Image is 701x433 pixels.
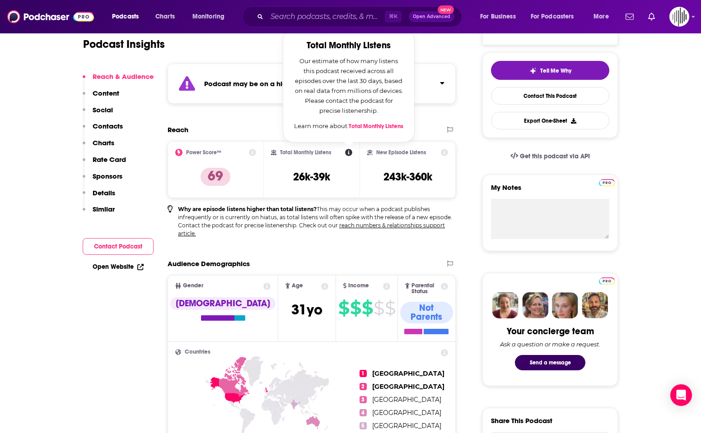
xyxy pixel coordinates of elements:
[552,292,578,318] img: Jules Profile
[515,355,585,370] button: Send a message
[186,149,221,156] h2: Power Score™
[492,292,519,318] img: Sydney Profile
[669,7,689,27] button: Show profile menu
[503,145,597,167] a: Get this podcast via API
[522,292,548,318] img: Barbara Profile
[670,384,692,406] div: Open Intercom Messenger
[168,64,456,104] section: Click to expand status details
[183,283,203,289] span: Gender
[93,89,119,97] p: Content
[360,422,367,429] span: 5
[170,297,276,310] div: [DEMOGRAPHIC_DATA]
[438,5,454,14] span: New
[491,183,609,199] label: My Notes
[83,172,122,189] button: Sponsors
[383,170,432,184] h3: 243k-360k
[480,10,516,23] span: For Business
[93,189,115,197] p: Details
[599,277,615,285] img: Podchaser Pro
[374,301,384,315] span: $
[185,349,210,355] span: Countries
[491,61,609,80] button: tell me why sparkleTell Me Why
[204,79,332,88] strong: Podcast may be on a hiatus or finished
[83,37,165,51] h1: Podcast Insights
[385,301,395,315] span: $
[372,422,441,430] span: [GEOGRAPHIC_DATA]
[599,178,615,186] a: Pro website
[507,326,594,337] div: Your concierge team
[168,125,188,134] h2: Reach
[582,292,608,318] img: Jon Profile
[83,106,113,122] button: Social
[267,9,385,24] input: Search podcasts, credits, & more...
[178,206,317,212] b: Why are episode listens higher than total listens?
[491,416,552,425] h3: Share This Podcast
[409,11,454,22] button: Open AdvancedNew
[645,9,659,24] a: Show notifications dropdown
[293,170,330,184] h3: 26k-39k
[155,10,175,23] span: Charts
[83,205,115,221] button: Similar
[83,72,154,89] button: Reach & Audience
[83,155,126,172] button: Rate Card
[112,10,139,23] span: Podcasts
[360,409,367,416] span: 4
[348,283,369,289] span: Income
[83,189,115,205] button: Details
[413,14,450,19] span: Open Advanced
[360,370,367,377] span: 1
[150,9,180,24] a: Charts
[106,9,150,24] button: open menu
[291,301,322,318] span: 31 yo
[83,238,154,255] button: Contact Podcast
[669,7,689,27] span: Logged in as gpg2
[372,409,441,417] span: [GEOGRAPHIC_DATA]
[525,9,587,24] button: open menu
[400,302,453,323] div: Not Parents
[178,205,456,238] p: This may occur when a podcast publishes infrequently or is currently on hiatus, as total listens ...
[474,9,527,24] button: open menu
[83,89,119,106] button: Content
[360,396,367,403] span: 3
[622,9,637,24] a: Show notifications dropdown
[93,205,115,213] p: Similar
[83,122,123,138] button: Contacts
[338,301,349,315] span: $
[376,149,426,156] h2: New Episode Listens
[350,301,361,315] span: $
[349,123,403,130] a: Total Monthly Listens
[531,10,574,23] span: For Podcasters
[599,276,615,285] a: Pro website
[385,11,402,23] span: ⌘ K
[362,301,373,315] span: $
[372,382,444,391] span: [GEOGRAPHIC_DATA]
[669,7,689,27] img: User Profile
[93,122,123,130] p: Contacts
[93,72,154,81] p: Reach & Audience
[7,8,94,25] img: Podchaser - Follow, Share and Rate Podcasts
[411,283,439,295] span: Parental Status
[294,41,403,51] h2: Total Monthly Listens
[93,155,126,164] p: Rate Card
[599,179,615,186] img: Podchaser Pro
[372,369,444,378] span: [GEOGRAPHIC_DATA]
[540,67,571,74] span: Tell Me Why
[294,56,403,115] p: Our estimate of how many listens this podcast received across all episodes over the last 30 days,...
[529,67,537,74] img: tell me why sparkle
[520,152,590,160] span: Get this podcast via API
[192,10,224,23] span: Monitoring
[372,396,441,404] span: [GEOGRAPHIC_DATA]
[491,87,609,105] a: Contact This Podcast
[491,112,609,129] button: Export One-Sheet
[201,168,230,186] p: 69
[83,138,114,155] button: Charts
[251,6,471,27] div: Search podcasts, credits, & more...
[168,259,250,268] h2: Audience Demographics
[500,341,600,348] div: Ask a question or make a request.
[594,10,609,23] span: More
[587,9,620,24] button: open menu
[93,106,113,114] p: Social
[186,9,236,24] button: open menu
[178,222,445,237] a: reach numbers & relationships support article.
